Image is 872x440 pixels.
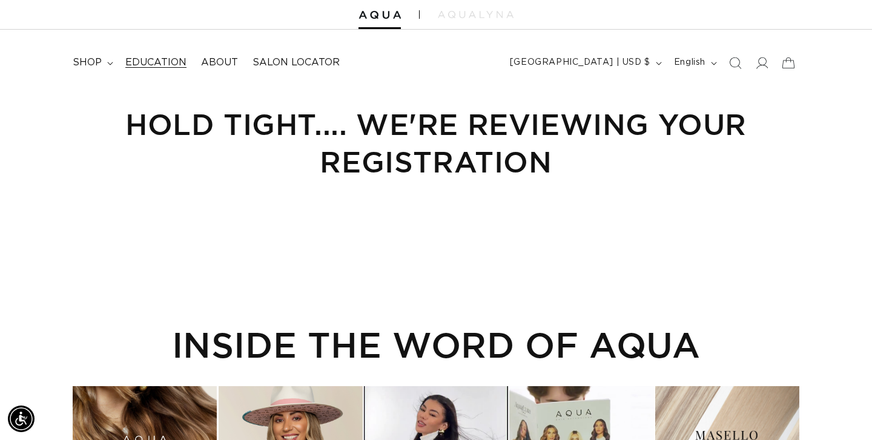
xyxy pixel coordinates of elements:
iframe: Chat Widget [811,382,872,440]
img: aqualyna.com [438,11,514,18]
a: Education [118,49,194,76]
a: About [194,49,245,76]
button: [GEOGRAPHIC_DATA] | USD $ [503,51,667,74]
span: shop [73,56,102,69]
img: Aqua Hair Extensions [358,11,401,19]
h2: INSIDE THE WORD OF AQUA [73,324,799,365]
div: Accessibility Menu [8,406,35,432]
span: [GEOGRAPHIC_DATA] | USD $ [510,56,650,69]
summary: Search [722,50,748,76]
summary: shop [65,49,118,76]
h1: Hold Tight.... we're reviewing your Registration [73,105,799,181]
span: Education [125,56,187,69]
span: About [201,56,238,69]
span: Salon Locator [253,56,340,69]
button: English [667,51,722,74]
a: Salon Locator [245,49,347,76]
span: English [674,56,705,69]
